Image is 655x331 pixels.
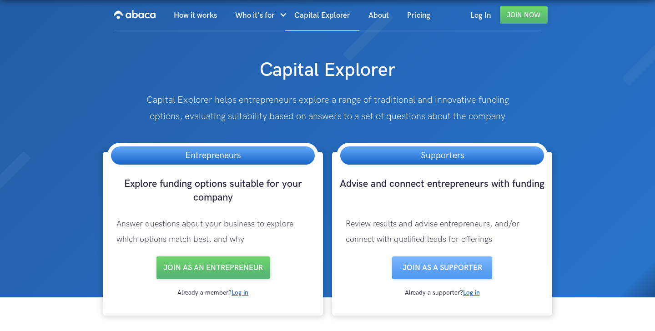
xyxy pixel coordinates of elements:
[131,92,524,125] p: Capital Explorer helps entrepreneurs explore a range of traditional and innovative funding option...
[107,177,318,207] h3: Explore funding options suitable for your company
[463,289,480,296] a: Log in
[107,288,318,297] div: Already a member?
[392,256,492,279] a: Join as a SUPPORTER
[232,289,248,296] a: Log in
[500,6,548,24] a: Join Now
[164,49,491,83] h1: Capital Explorer
[412,146,473,165] h3: Supporters
[156,256,270,279] a: Join as an entrepreneur
[114,7,156,22] img: Abaca logo
[107,207,318,256] p: Answer questions about your business to explore which options match best, and why
[337,288,548,297] div: Already a supporter?
[176,146,250,165] h3: Entrepreneurs
[337,207,548,256] p: Review results and advise entrepreneurs, and/or connect with qualified leads for offerings
[337,177,548,207] h3: Advise and connect entrepreneurs with funding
